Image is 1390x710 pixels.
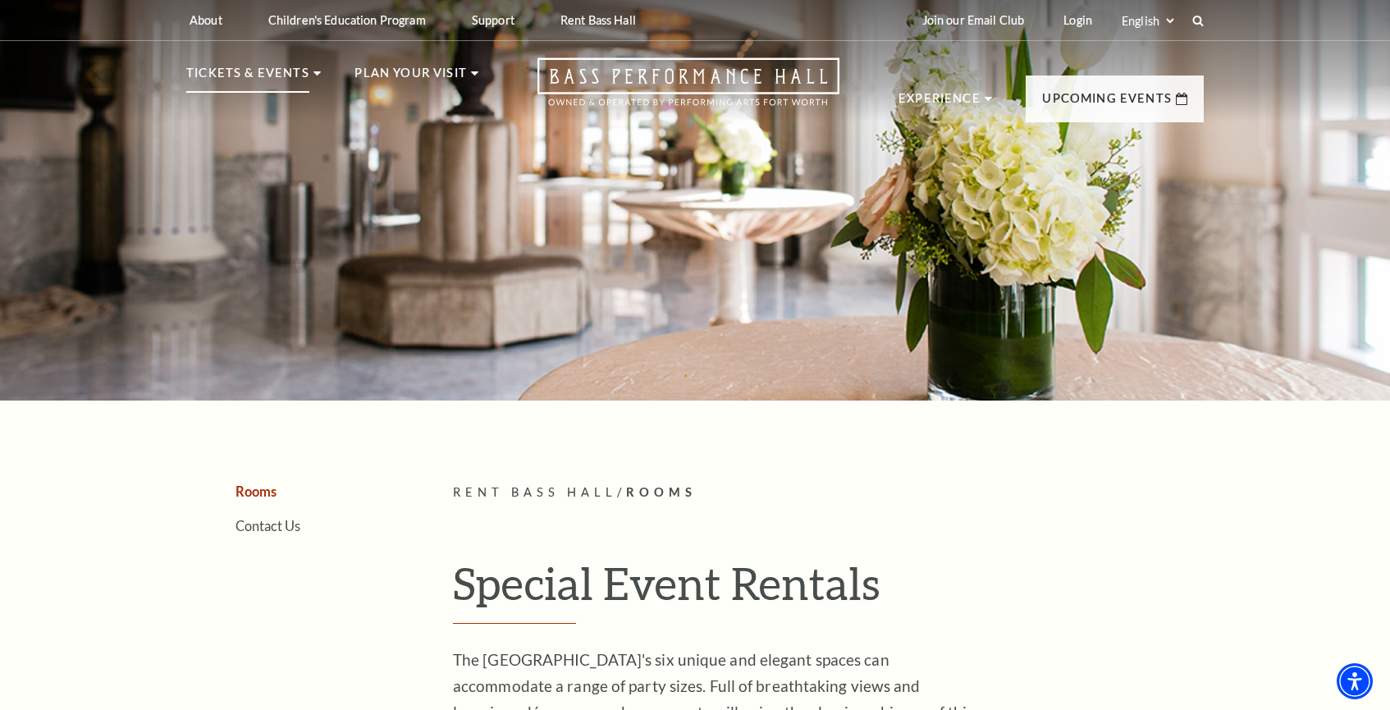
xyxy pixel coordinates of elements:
span: Rooms [626,485,697,499]
select: Select: [1118,13,1177,29]
span: Rent Bass Hall [453,485,617,499]
p: Plan Your Visit [354,63,467,93]
p: Experience [898,89,981,118]
div: Accessibility Menu [1337,663,1373,699]
p: Support [472,13,514,27]
a: Contact Us [235,518,300,534]
h1: Special Event Rentals [453,557,1204,624]
p: Rent Bass Hall [560,13,636,27]
p: / [453,483,1204,503]
a: Open this option [478,57,898,122]
a: Rooms [235,483,277,499]
p: Children's Education Program [268,13,426,27]
p: Tickets & Events [186,63,309,93]
p: About [190,13,222,27]
p: Upcoming Events [1042,89,1172,118]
